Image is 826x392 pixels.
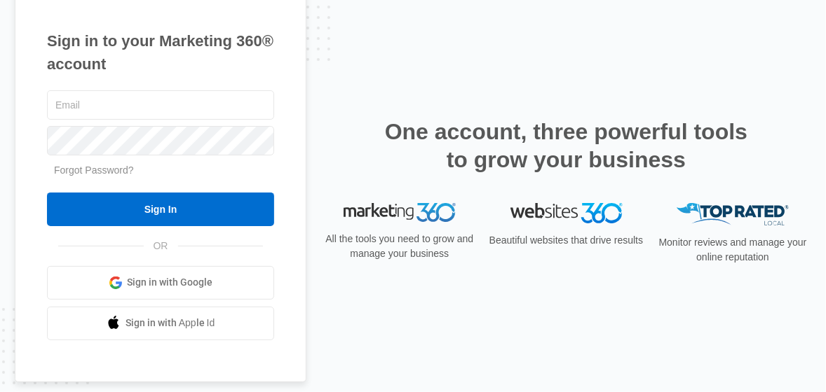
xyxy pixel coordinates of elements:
h2: One account, three powerful tools to grow your business [381,118,752,174]
input: Email [47,90,274,120]
img: Websites 360 [510,203,623,223]
p: Beautiful websites that drive results [488,233,645,248]
a: Forgot Password? [54,164,134,176]
p: Monitor reviews and manage your online reputation [654,235,811,265]
span: Sign in with Google [128,275,213,290]
p: All the tools you need to grow and manage your business [321,232,478,261]
a: Sign in with Google [47,266,274,300]
h1: Sign in to your Marketing 360® account [47,29,274,76]
span: OR [144,239,178,253]
img: Marketing 360 [344,203,456,223]
img: Top Rated Local [677,203,789,226]
input: Sign In [47,192,274,226]
span: Sign in with Apple Id [126,316,215,330]
a: Sign in with Apple Id [47,307,274,340]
